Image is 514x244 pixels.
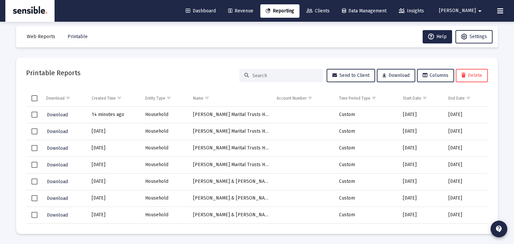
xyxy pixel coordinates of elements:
[26,68,81,78] h2: Printable Reports
[382,73,410,78] span: Download
[400,140,445,156] td: [DATE]
[31,112,37,118] div: Select row
[336,156,399,173] td: Custom
[88,156,142,173] td: [DATE]
[186,8,216,14] span: Dashboard
[142,90,190,106] td: Column Entity Type
[431,4,492,17] button: [PERSON_NAME]
[142,156,190,173] td: Household
[445,140,488,156] td: [DATE]
[31,195,37,201] div: Select row
[301,4,335,18] a: Clients
[400,173,445,190] td: [DATE]
[88,123,142,140] td: [DATE]
[417,69,454,82] button: Columns
[400,123,445,140] td: [DATE]
[92,96,116,101] div: Created Time
[142,223,190,240] td: Household
[260,4,299,18] a: Reporting
[190,123,273,140] td: [PERSON_NAME] Marital Trusts Household
[88,107,142,123] td: 14 minutes ago
[190,140,273,156] td: [PERSON_NAME] Marital Trusts Household
[27,34,55,39] span: Web Reports
[142,107,190,123] td: Household
[68,34,88,39] span: Printable
[336,123,399,140] td: Custom
[31,128,37,134] div: Select row
[46,127,69,136] button: Download
[142,190,190,207] td: Household
[336,207,399,223] td: Custom
[336,90,399,106] td: Column Time Period Type
[190,190,273,207] td: [PERSON_NAME] & [PERSON_NAME] Household
[336,173,399,190] td: Custom
[142,123,190,140] td: Household
[223,4,259,18] a: Revenue
[448,96,465,101] div: End Date
[142,173,190,190] td: Household
[47,129,68,134] span: Download
[336,140,399,156] td: Custom
[180,4,221,18] a: Dashboard
[66,96,71,101] span: Show filter options for column 'Download'
[43,90,88,106] td: Column Download
[142,207,190,223] td: Household
[336,107,399,123] td: Custom
[47,145,68,151] span: Download
[445,190,488,207] td: [DATE]
[400,207,445,223] td: [DATE]
[403,96,421,101] div: Start Date
[46,96,65,101] div: Download
[193,96,203,101] div: Name
[455,30,493,43] button: Settings
[423,73,448,78] span: Columns
[88,190,142,207] td: [DATE]
[145,96,165,101] div: Entity Type
[21,30,61,43] button: Web Reports
[266,8,294,14] span: Reporting
[339,96,370,101] div: Time Period Type
[190,207,273,223] td: [PERSON_NAME] & [PERSON_NAME] Household
[47,212,68,218] span: Download
[445,223,488,240] td: [DATE]
[445,90,488,106] td: Column End Date
[461,73,482,78] span: Delete
[445,173,488,190] td: [DATE]
[399,8,424,14] span: Insights
[439,8,476,14] span: [PERSON_NAME]
[31,212,37,218] div: Select row
[332,73,369,78] span: Send to Client
[336,223,399,240] td: Custom
[46,160,69,170] button: Download
[273,90,336,106] td: Column Account Number
[469,34,487,39] span: Settings
[88,173,142,190] td: [DATE]
[46,110,69,120] button: Download
[190,90,273,106] td: Column Name
[308,96,313,101] span: Show filter options for column 'Account Number'
[190,173,273,190] td: [PERSON_NAME] & [PERSON_NAME] Household
[10,4,50,18] img: Dashboard
[190,156,273,173] td: [PERSON_NAME] Marital Trusts Household
[47,179,68,185] span: Download
[400,90,445,106] td: Column Start Date
[377,69,415,82] button: Download
[400,190,445,207] td: [DATE]
[277,96,307,101] div: Account Number
[327,69,375,82] button: Send to Client
[88,90,142,106] td: Column Created Time
[31,95,37,101] div: Select all
[46,143,69,153] button: Download
[400,156,445,173] td: [DATE]
[26,90,488,224] div: Data grid
[456,69,488,82] button: Delete
[204,96,209,101] span: Show filter options for column 'Name'
[88,207,142,223] td: [DATE]
[336,190,399,207] td: Custom
[190,223,273,240] td: [PERSON_NAME] & [PERSON_NAME] Household
[46,194,69,203] button: Download
[476,4,484,18] mat-icon: arrow_drop_down
[342,8,387,14] span: Data Management
[445,156,488,173] td: [DATE]
[62,30,93,43] button: Printable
